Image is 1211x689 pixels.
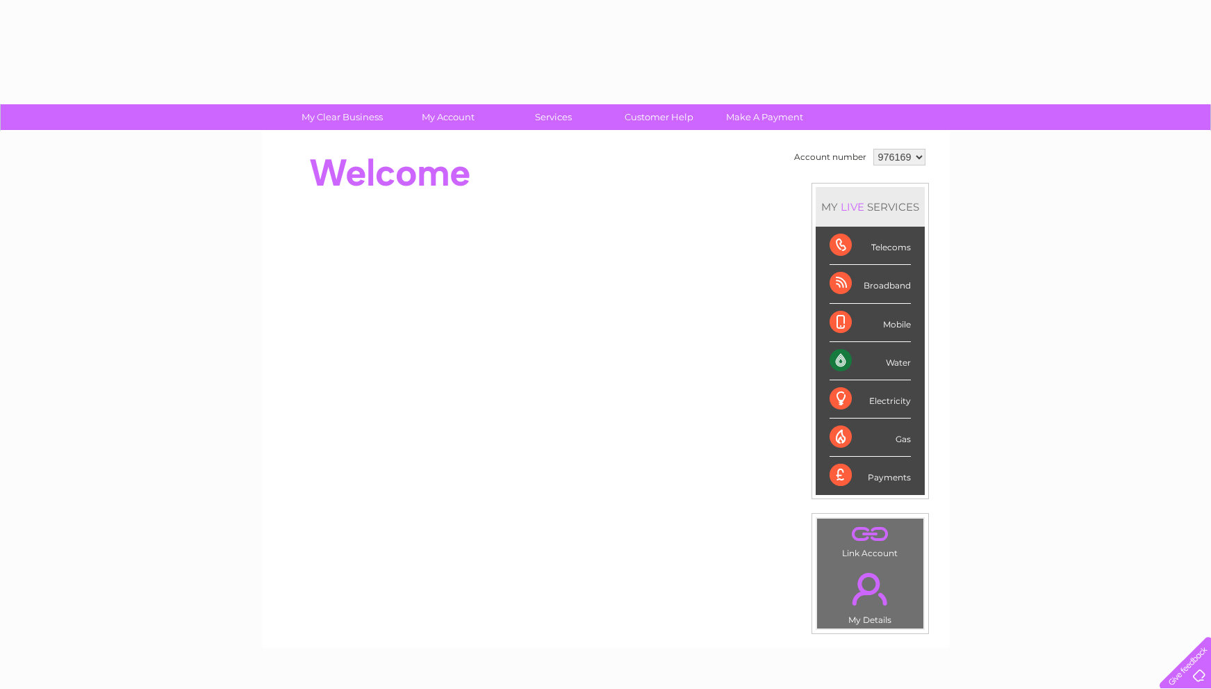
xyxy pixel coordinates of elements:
[602,104,716,130] a: Customer Help
[816,561,924,629] td: My Details
[285,104,399,130] a: My Clear Business
[496,104,611,130] a: Services
[821,522,920,546] a: .
[707,104,822,130] a: Make A Payment
[816,518,924,562] td: Link Account
[791,145,870,169] td: Account number
[830,419,911,457] div: Gas
[830,380,911,419] div: Electricity
[821,565,920,613] a: .
[830,304,911,342] div: Mobile
[390,104,505,130] a: My Account
[830,265,911,303] div: Broadband
[830,457,911,494] div: Payments
[830,227,911,265] div: Telecoms
[816,187,925,227] div: MY SERVICES
[830,342,911,380] div: Water
[838,200,867,213] div: LIVE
